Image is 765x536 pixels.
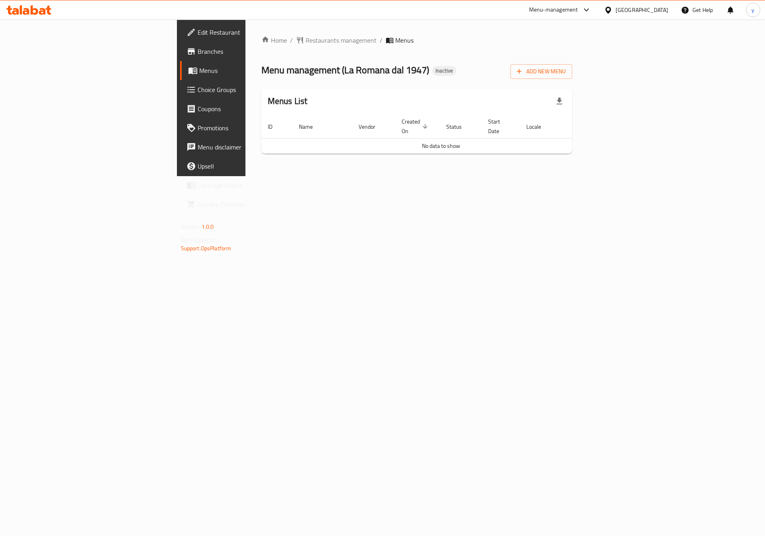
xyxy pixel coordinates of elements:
span: Grocery Checklist [198,200,298,209]
span: Branches [198,47,298,56]
span: Menu disclaimer [198,142,298,152]
a: Restaurants management [296,35,377,45]
span: Vendor [359,122,386,132]
span: Edit Restaurant [198,27,298,37]
span: Start Date [488,117,510,136]
span: Coverage Report [198,181,298,190]
a: Upsell [180,157,305,176]
li: / [380,35,382,45]
a: Grocery Checklist [180,195,305,214]
span: Promotions [198,123,298,133]
span: No data to show [422,141,460,151]
span: ID [268,122,283,132]
nav: breadcrumb [261,35,573,45]
a: Branches [180,42,305,61]
a: Coverage Report [180,176,305,195]
div: Export file [550,92,569,111]
h2: Menus List [268,95,308,107]
span: Created On [402,117,430,136]
span: 1.0.0 [202,222,214,232]
span: Get support on: [181,235,218,245]
span: Menu management ( La Romana dal 1947 ) [261,61,429,79]
span: Status [446,122,472,132]
span: Coupons [198,104,298,114]
span: Menus [395,35,414,45]
table: enhanced table [261,114,621,154]
span: Name [299,122,323,132]
div: Menu-management [529,5,578,15]
span: y [751,6,754,14]
a: Support.OpsPlatform [181,243,231,253]
a: Menus [180,61,305,80]
button: Add New Menu [510,64,572,79]
span: Menus [199,66,298,75]
div: [GEOGRAPHIC_DATA] [616,6,668,14]
a: Edit Restaurant [180,23,305,42]
div: Inactive [432,66,456,76]
a: Promotions [180,118,305,137]
a: Coupons [180,99,305,118]
span: Inactive [432,67,456,74]
a: Choice Groups [180,80,305,99]
span: Add New Menu [517,67,566,77]
span: Locale [526,122,551,132]
span: Upsell [198,161,298,171]
a: Menu disclaimer [180,137,305,157]
span: Restaurants management [306,35,377,45]
th: Actions [561,114,621,139]
span: Version: [181,222,200,232]
span: Choice Groups [198,85,298,94]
